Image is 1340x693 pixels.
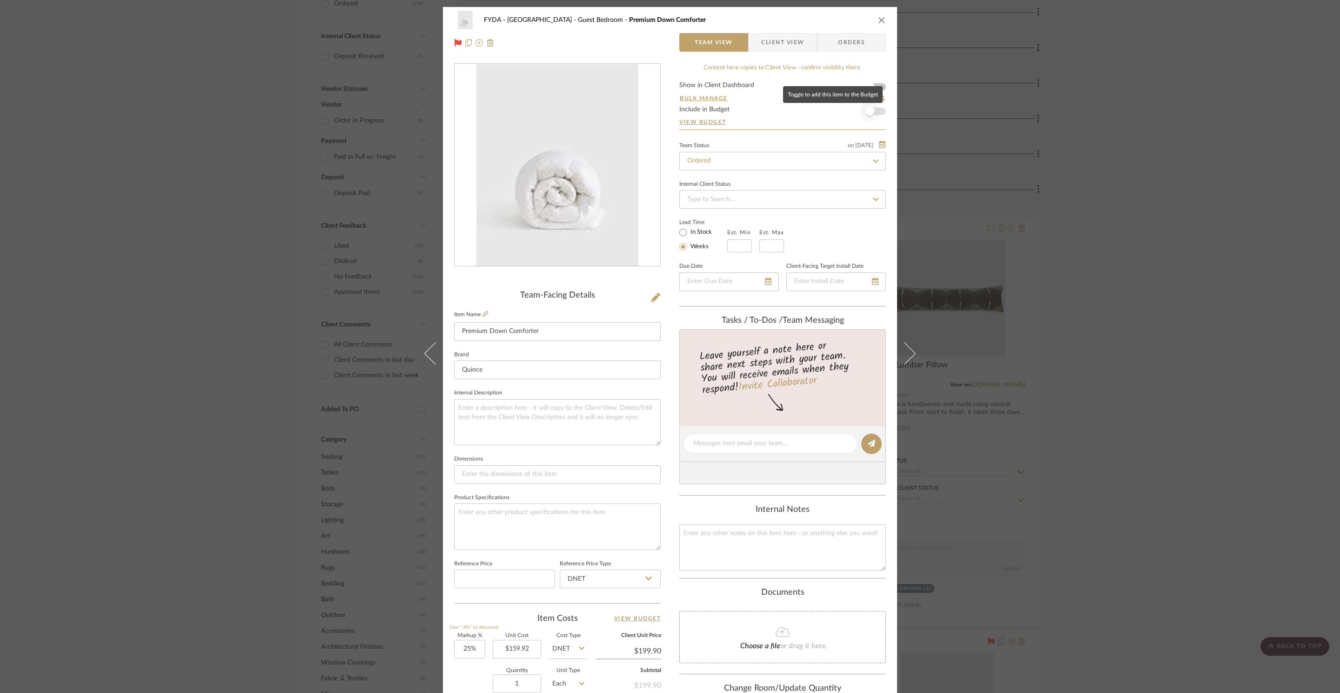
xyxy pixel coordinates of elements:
[484,17,578,23] span: FYDA - [GEOGRAPHIC_DATA]
[596,633,661,638] label: Client Unit Price
[878,16,886,24] button: close
[679,182,730,187] div: Internal Client Status
[549,668,588,673] label: Unit Type
[786,272,886,291] input: Enter Install Date
[454,11,476,29] img: 577cb4c1-e84e-4494-b89e-3f7c29cce44a_48x40.jpg
[454,562,492,566] label: Reference Price
[727,229,751,236] label: Est. Min
[679,272,779,291] input: Enter Due Date
[596,676,661,693] div: $199.90
[689,228,712,237] label: In Stock
[679,190,886,209] input: Type to Search…
[722,316,783,325] span: Tasks / To-Dos /
[740,642,780,650] span: Choose a file
[549,633,588,638] label: Cost Type
[679,143,709,148] div: Team Status
[759,229,784,236] label: Est. Max
[679,63,886,73] div: Content here copies to Client View - confirm visibility there.
[679,226,727,252] mat-radio-group: Select item type
[560,562,611,566] label: Reference Price Type
[848,143,854,148] span: on
[454,311,488,319] label: Item Name
[454,291,661,301] div: Team-Facing Details
[780,642,828,650] span: or drag it here.
[679,94,728,102] button: Bulk Manage
[454,457,483,462] label: Dimensions
[629,17,706,23] span: Premium Down Comforter
[738,373,817,396] a: Invite Collaborator
[761,33,804,52] span: Client View
[454,322,661,341] input: Enter Item Name
[454,360,661,379] input: Enter Brand
[689,243,709,251] label: Weeks
[679,152,886,170] input: Type to Search…
[493,668,541,673] label: Quantity
[828,33,875,52] span: Orders
[454,465,661,484] input: Enter the dimensions of this item
[454,353,469,357] label: Brand
[454,496,509,500] label: Product Specifications
[786,264,864,269] label: Client-Facing Target Install Date
[476,64,638,266] img: 577cb4c1-e84e-4494-b89e-3f7c29cce44a_436x436.jpg
[455,64,660,266] div: 0
[614,613,661,624] a: View Budget
[679,316,886,326] div: team Messaging
[679,264,703,269] label: Due Date
[678,336,887,398] div: Leave yourself a note here or share next steps with your team. You will receive emails when they ...
[679,505,886,515] div: Internal Notes
[487,39,494,47] img: Remove from project
[493,633,541,638] label: Unit Cost
[679,118,886,126] a: View Budget
[679,588,886,598] div: Documents
[578,17,629,23] span: Guest Bedroom
[454,613,661,624] div: Item Costs
[679,218,727,226] label: Lead Time
[454,391,502,395] label: Internal Description
[809,94,886,102] button: Dashboard Settings
[454,633,485,638] label: Markup %
[596,668,661,673] label: Subtotal
[695,33,733,52] span: Team View
[854,142,874,149] span: [DATE]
